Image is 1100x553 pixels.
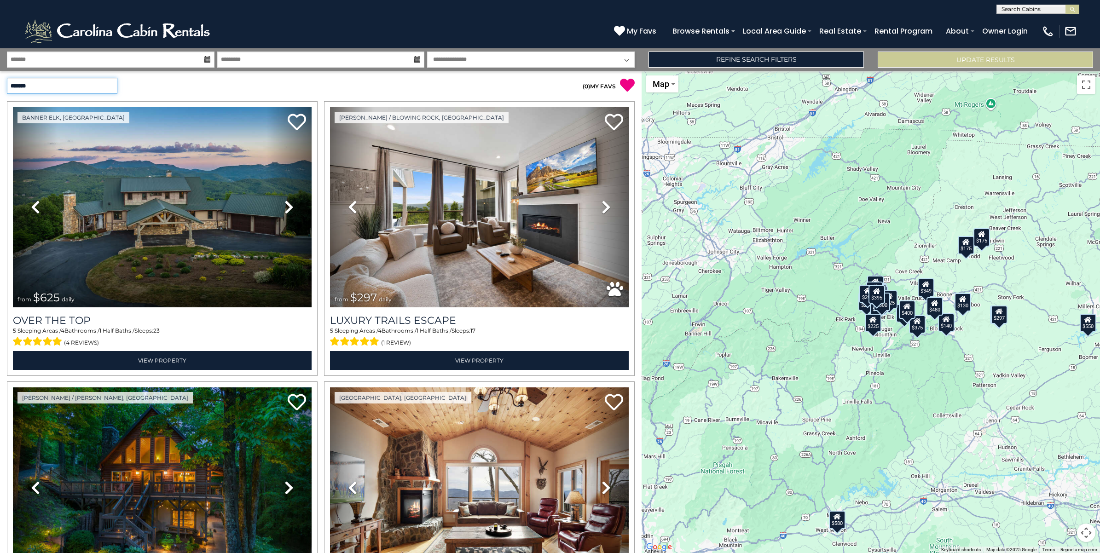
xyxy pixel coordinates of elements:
span: 4 [61,327,64,334]
a: [GEOGRAPHIC_DATA], [GEOGRAPHIC_DATA] [335,392,471,403]
a: Rental Program [870,23,937,39]
div: $125 [867,276,884,294]
span: daily [379,296,392,303]
a: Browse Rentals [668,23,734,39]
span: (4 reviews) [64,337,99,349]
button: Change map style [646,75,678,92]
div: $580 [829,511,845,529]
img: White-1-2.png [23,17,214,45]
a: Local Area Guide [738,23,811,39]
img: phone-regular-white.png [1042,25,1054,38]
div: $185 [870,297,886,315]
div: Sleeping Areas / Bathrooms / Sleeps: [330,327,629,349]
button: Toggle fullscreen view [1077,75,1095,94]
a: Terms [1042,547,1055,552]
a: Real Estate [815,23,866,39]
span: (1 review) [381,337,411,349]
a: Add to favorites [288,393,306,413]
div: $175 [973,228,990,247]
img: thumbnail_168695581.jpeg [330,107,629,307]
div: $480 [926,297,943,316]
a: [PERSON_NAME] / [PERSON_NAME], [GEOGRAPHIC_DATA] [17,392,193,403]
span: 5 [330,327,333,334]
div: $297 [991,305,1007,324]
span: from [335,296,348,303]
a: Add to favorites [605,393,623,413]
div: $140 [938,313,955,332]
a: [PERSON_NAME] / Blowing Rock, [GEOGRAPHIC_DATA] [335,112,509,123]
div: $625 [881,290,897,309]
span: 23 [153,327,160,334]
button: Update Results [878,52,1093,68]
a: (0)MY FAVS [583,83,616,90]
div: $400 [899,300,915,319]
span: 5 [13,327,16,334]
span: 1 Half Baths / [99,327,134,334]
img: mail-regular-white.png [1064,25,1077,38]
a: About [941,23,973,39]
a: Report a map error [1060,547,1097,552]
img: Google [644,541,674,553]
div: Sleeping Areas / Bathrooms / Sleeps: [13,327,312,349]
a: Owner Login [978,23,1032,39]
div: $130 [955,293,971,311]
span: $297 [350,291,377,304]
div: $290 [859,285,876,303]
a: View Property [330,351,629,370]
a: Open this area in Google Maps (opens a new window) [644,541,674,553]
span: Map [653,79,669,89]
img: thumbnail_167153549.jpeg [13,107,312,307]
span: $625 [33,291,60,304]
span: Map data ©2025 Google [986,547,1036,552]
a: Banner Elk, [GEOGRAPHIC_DATA] [17,112,129,123]
span: 0 [585,83,588,90]
div: $175 [958,236,974,254]
div: $550 [1080,314,1096,332]
button: Map camera controls [1077,524,1095,542]
span: ( ) [583,83,590,90]
div: $395 [868,285,885,304]
span: 17 [470,327,475,334]
a: Refine Search Filters [648,52,864,68]
a: Over The Top [13,314,312,327]
div: $230 [896,304,913,323]
span: from [17,296,31,303]
span: 4 [378,327,382,334]
span: daily [62,296,75,303]
div: $425 [866,282,883,300]
div: $225 [865,314,882,332]
span: 1 Half Baths / [417,327,452,334]
a: Luxury Trails Escape [330,314,629,327]
span: My Favs [627,25,656,37]
div: $230 [858,293,875,311]
a: Add to favorites [288,113,306,132]
div: $375 [909,315,926,334]
button: Keyboard shortcuts [941,547,981,553]
a: View Property [13,351,312,370]
div: $349 [918,278,934,297]
a: My Favs [614,25,659,37]
a: Add to favorites [605,113,623,132]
